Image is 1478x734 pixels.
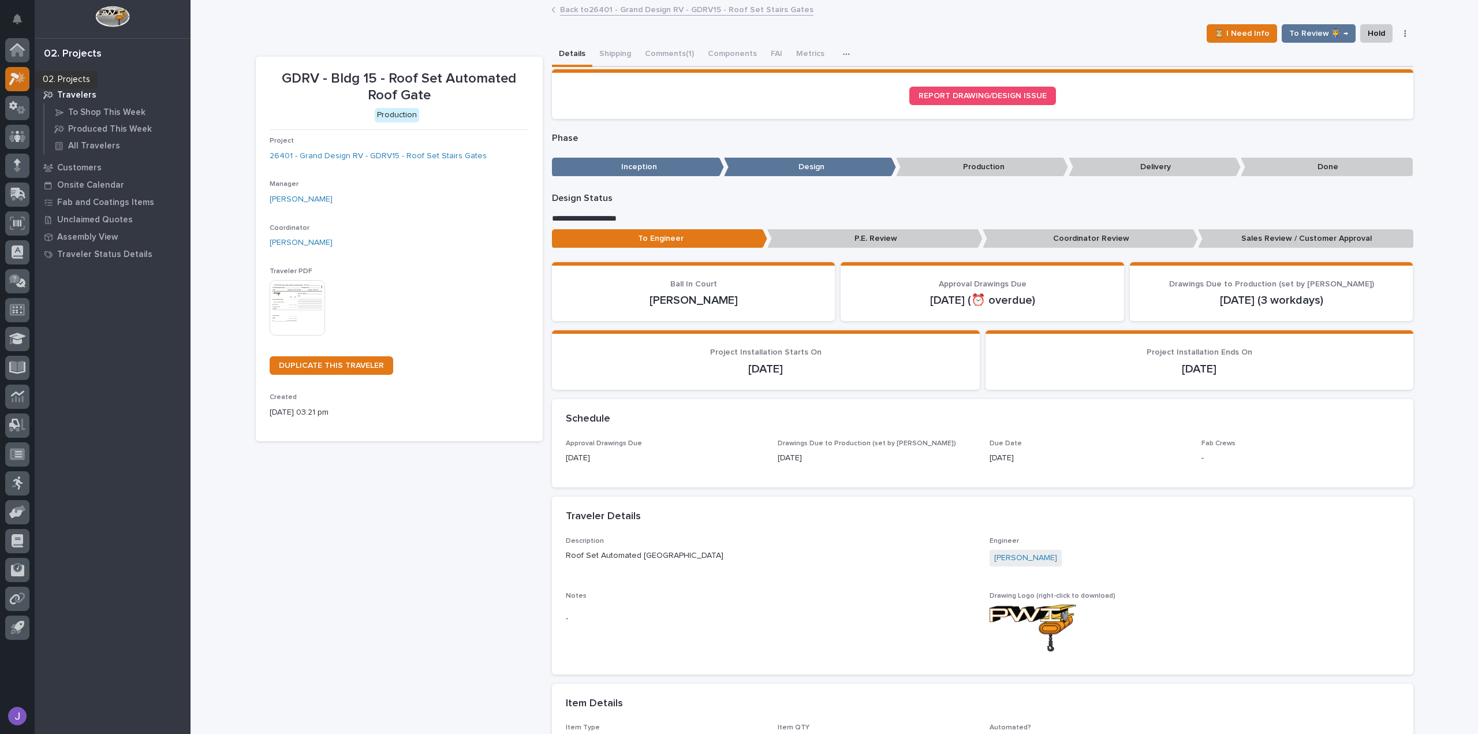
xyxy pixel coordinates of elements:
p: Done [1241,158,1413,177]
span: Approval Drawings Due [939,280,1027,288]
span: Project Installation Ends On [1147,348,1252,356]
span: ⏳ I Need Info [1214,27,1270,40]
button: users-avatar [5,704,29,728]
div: Production [375,108,419,122]
p: Unclaimed Quotes [57,215,133,225]
a: REPORT DRAWING/DESIGN ISSUE [909,87,1056,105]
a: To Shop This Week [44,104,191,120]
p: Onsite Calendar [57,180,124,191]
span: Coordinator [270,225,309,232]
p: Phase [552,133,1413,144]
span: Traveler PDF [270,268,312,275]
p: Produced This Week [68,124,152,135]
span: Engineer [990,538,1019,545]
span: Item Type [566,724,600,731]
p: Inception [552,158,724,177]
img: sK36w9S45m6tlTBip36AgOJfDK3VKnhMJGya1sMJN8I [990,605,1076,651]
p: [DATE] (3 workdays) [1144,293,1399,307]
p: All Travelers [68,141,120,151]
a: Travelers [35,86,191,103]
p: Traveler Status Details [57,249,152,260]
span: Ball In Court [670,280,717,288]
span: Drawing Logo (right-click to download) [990,593,1115,599]
span: Description [566,538,604,545]
span: Manager [270,181,298,188]
button: To Review 👨‍🏭 → [1282,24,1356,43]
span: Project Installation Starts On [710,348,822,356]
a: [PERSON_NAME] [994,552,1057,564]
a: Unclaimed Quotes [35,211,191,228]
img: Workspace Logo [95,6,129,27]
div: 02. Projects [44,48,102,61]
button: Comments (1) [638,43,701,67]
span: Project [270,137,294,144]
a: [PERSON_NAME] [270,237,333,249]
a: DUPLICATE THIS TRAVELER [270,356,393,375]
p: - [566,613,976,625]
div: Notifications [14,14,29,32]
p: To Shop This Week [68,107,145,118]
p: P.E. Review [767,229,983,248]
a: Customers [35,159,191,176]
a: Assembly View [35,228,191,245]
p: Design Status [552,193,1413,204]
span: Drawings Due to Production (set by [PERSON_NAME]) [778,440,956,447]
span: Approval Drawings Due [566,440,642,447]
a: Traveler Status Details [35,245,191,263]
button: Components [701,43,764,67]
a: [PERSON_NAME] [270,193,333,206]
p: Roof Set Automated [GEOGRAPHIC_DATA] [566,550,976,562]
a: Back to26401 - Grand Design RV - GDRV15 - Roof Set Stairs Gates [560,2,813,16]
span: REPORT DRAWING/DESIGN ISSUE [919,92,1047,100]
button: Notifications [5,7,29,31]
a: All Travelers [44,137,191,154]
button: Details [552,43,592,67]
p: [PERSON_NAME] [566,293,822,307]
span: Hold [1368,27,1385,40]
p: [DATE] [778,452,976,464]
p: To Engineer [552,229,767,248]
button: FAI [764,43,789,67]
p: [DATE] [990,452,1188,464]
p: [DATE] [566,362,966,376]
span: To Review 👨‍🏭 → [1289,27,1348,40]
p: Customers [57,163,102,173]
p: Design [724,158,896,177]
span: Automated? [990,724,1031,731]
a: Produced This Week [44,121,191,137]
a: Fab and Coatings Items [35,193,191,211]
h2: Schedule [566,413,610,426]
p: Fab and Coatings Items [57,198,154,208]
span: Due Date [990,440,1022,447]
span: Item QTY [778,724,809,731]
p: Assembly View [57,232,118,243]
p: Projects [57,73,91,83]
p: Production [896,158,1068,177]
p: - [1201,452,1399,464]
p: Delivery [1069,158,1241,177]
button: Metrics [789,43,831,67]
p: Coordinator Review [983,229,1198,248]
span: Notes [566,593,587,599]
span: Fab Crews [1201,440,1236,447]
p: GDRV - Bldg 15 - Roof Set Automated Roof Gate [270,70,529,104]
p: [DATE] [566,452,764,464]
p: [DATE] [999,362,1399,376]
h2: Traveler Details [566,511,641,523]
p: Travelers [57,90,96,100]
button: Hold [1360,24,1393,43]
p: [DATE] 03:21 pm [270,407,529,419]
a: Projects [35,69,191,86]
span: DUPLICATE THIS TRAVELER [279,362,384,370]
span: Drawings Due to Production (set by [PERSON_NAME]) [1169,280,1374,288]
span: Created [270,394,297,401]
p: Sales Review / Customer Approval [1198,229,1413,248]
button: Shipping [592,43,638,67]
a: Onsite Calendar [35,176,191,193]
p: [DATE] (⏰ overdue) [854,293,1110,307]
button: ⏳ I Need Info [1207,24,1277,43]
a: 26401 - Grand Design RV - GDRV15 - Roof Set Stairs Gates [270,150,487,162]
h2: Item Details [566,698,623,710]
